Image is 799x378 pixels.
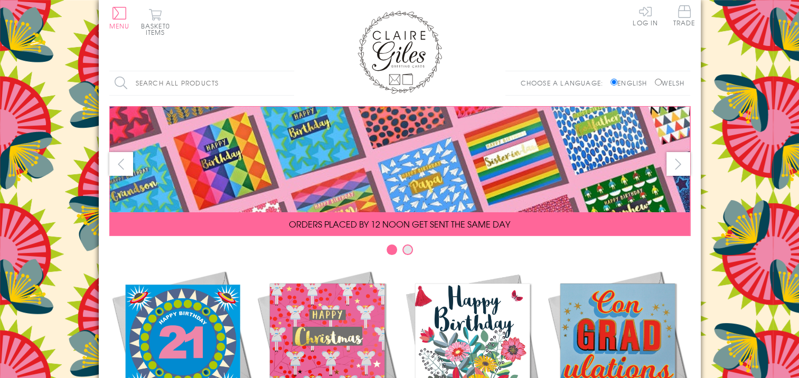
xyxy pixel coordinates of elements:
p: Choose a language: [520,78,608,88]
input: Welsh [655,79,662,86]
button: Carousel Page 1 (Current Slide) [387,244,397,255]
span: Menu [109,21,130,31]
button: Basket0 items [141,8,170,35]
button: Carousel Page 2 [402,244,413,255]
label: English [610,78,652,88]
button: prev [109,152,133,176]
img: Claire Giles Greetings Cards [358,11,442,94]
input: Search [284,71,294,95]
div: Carousel Pagination [109,244,690,260]
input: English [610,79,617,86]
label: Welsh [655,78,685,88]
span: 0 items [146,21,170,37]
input: Search all products [109,71,294,95]
button: next [666,152,690,176]
a: Log In [633,5,658,26]
a: Trade [673,5,695,28]
span: ORDERS PLACED BY 12 NOON GET SENT THE SAME DAY [289,218,510,230]
span: Trade [673,5,695,26]
button: Menu [109,7,130,29]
